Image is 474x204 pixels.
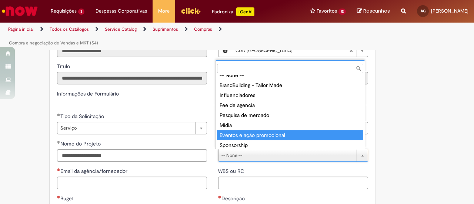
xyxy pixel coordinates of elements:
div: BrandBuilding - Tailor Made [217,80,363,90]
div: Eventos e ação promocional [217,130,363,140]
div: Pesquisa de mercado [217,110,363,120]
div: Sponsorship [217,140,363,150]
div: Fee de agencia [217,100,363,110]
div: Influenciadores [217,90,363,100]
ul: Categoria [216,75,365,149]
div: -- None -- [217,70,363,80]
div: Midia [217,120,363,130]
